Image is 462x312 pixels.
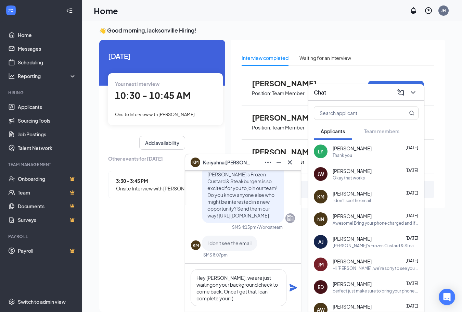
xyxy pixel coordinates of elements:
[203,159,251,166] span: Keiyahna [PERSON_NAME]
[8,162,75,167] div: Team Management
[364,128,399,134] span: Team members
[333,167,372,174] span: [PERSON_NAME]
[318,171,324,177] div: JW
[395,87,406,98] button: ComposeMessage
[18,114,76,127] a: Sourcing Tools
[406,168,418,173] span: [DATE]
[99,27,445,34] h3: 👋 Good morning, Jacksonville Hiring !
[18,42,76,55] a: Messages
[333,280,372,287] span: [PERSON_NAME]
[115,112,195,117] span: Onsite Interview with [PERSON_NAME]
[264,158,272,166] svg: Ellipses
[18,73,77,79] div: Reporting
[314,89,326,96] h3: Chat
[406,303,418,309] span: [DATE]
[318,238,323,245] div: AJ
[333,152,352,158] div: Thank you
[299,54,351,62] div: Waiting for an interview
[18,172,76,186] a: OnboardingCrown
[408,87,419,98] button: ChevronDown
[203,252,228,258] div: SMS 8:07pm
[116,177,202,185] span: 3:30 - 3:45 PM
[406,258,418,263] span: [DATE]
[368,81,424,96] button: Move to next stage
[18,186,76,199] a: TeamCrown
[252,113,327,122] span: [PERSON_NAME]
[318,261,324,268] div: JM
[191,269,286,306] textarea: Hey [PERSON_NAME], we are just waitingon your background check to come back. Once I get that I ca...
[441,8,446,13] div: JH
[262,157,273,168] button: Ellipses
[333,198,371,203] div: I don't see the email
[242,54,288,62] div: Interview completed
[115,90,191,101] span: 10:30 - 10:45 AM
[252,147,327,156] span: [PERSON_NAME]
[18,199,76,213] a: DocumentsCrown
[8,298,15,305] svg: Settings
[18,141,76,155] a: Talent Network
[8,73,15,79] svg: Analysis
[424,7,433,15] svg: QuestionInfo
[252,79,327,88] span: [PERSON_NAME]
[108,51,216,61] span: [DATE]
[439,289,455,305] div: Open Intercom Messenger
[406,281,418,286] span: [DATE]
[314,107,395,120] input: Search applicant
[139,136,185,150] button: Add availability
[406,213,418,218] span: [DATE]
[18,100,76,114] a: Applicants
[333,265,419,271] div: Hi [PERSON_NAME], we’re sorry to see you go! Your meeting with [PERSON_NAME]'s Frozen Custard & S...
[333,213,372,220] span: [PERSON_NAME]
[18,213,76,227] a: SurveysCrown
[406,190,418,196] span: [DATE]
[273,157,284,168] button: Minimize
[66,7,73,14] svg: Collapse
[18,244,76,258] a: PayrollCrown
[8,234,75,239] div: Payroll
[409,88,417,97] svg: ChevronDown
[232,224,256,230] div: SMS 4:15pm
[333,145,372,152] span: [PERSON_NAME]
[18,28,76,42] a: Home
[321,128,345,134] span: Applicants
[409,7,418,15] svg: Notifications
[94,5,118,16] h1: Home
[333,235,372,242] span: [PERSON_NAME]
[207,240,252,246] span: I don't see the email
[289,284,297,292] svg: Plane
[18,55,76,69] a: Scheduling
[333,288,419,294] div: perfect just make sure to bring your phone charged and a jacket if you get cold easily
[108,155,216,162] span: Other events for [DATE]
[18,298,66,305] div: Switch to admin view
[18,127,76,141] a: Job Postings
[272,90,305,97] p: Team Member
[333,243,419,249] div: [PERSON_NAME]'s Frozen Custard & Steakburgers is so excited for you to join our team! Do you know...
[275,158,283,166] svg: Minimize
[286,158,294,166] svg: Cross
[8,90,75,96] div: Hiring
[207,171,278,219] span: [PERSON_NAME]'s Frozen Custard & Steakburgers is so excited for you to join our team! Do you know...
[272,124,305,131] p: Team Member
[252,124,271,131] p: Position:
[318,284,324,290] div: ED
[115,81,159,87] span: Your next interview
[333,220,419,226] div: Awesome! Bring your phone charged and if you get cold easily bring a jacket
[317,216,324,223] div: NN
[193,242,199,248] div: KM
[409,110,414,116] svg: MagnifyingGlass
[8,7,14,14] svg: WorkstreamLogo
[333,175,365,181] div: Okay that works
[406,145,418,150] span: [DATE]
[317,193,324,200] div: KM
[252,90,271,97] p: Position:
[333,190,372,197] span: [PERSON_NAME]
[116,185,202,192] span: Onsite Interview with [PERSON_NAME]
[397,88,405,97] svg: ComposeMessage
[256,224,283,230] span: • Workstream
[284,157,295,168] button: Cross
[286,214,294,222] svg: Company
[318,148,323,155] div: LY
[406,236,418,241] span: [DATE]
[333,258,372,265] span: [PERSON_NAME]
